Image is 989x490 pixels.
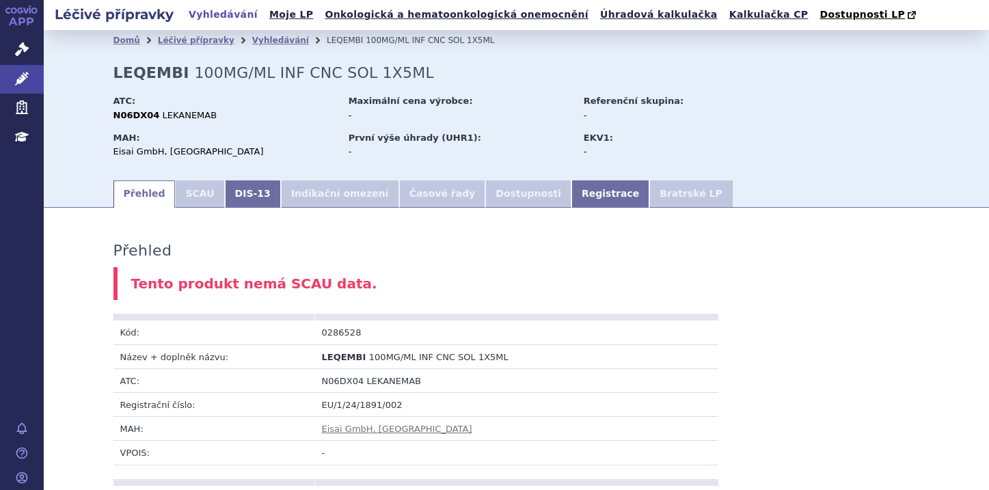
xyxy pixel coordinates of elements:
[225,180,281,208] a: DIS-13
[327,36,363,45] span: LEQEMBI
[185,5,262,24] a: Vyhledávání
[113,36,140,45] a: Domů
[315,393,718,417] td: EU/1/24/1891/002
[815,5,923,25] a: Dostupnosti LP
[252,36,309,45] a: Vyhledávání
[584,146,737,158] div: -
[349,109,571,122] div: -
[349,96,473,106] strong: Maximální cena výrobce:
[113,180,176,208] a: Přehled
[596,5,722,24] a: Úhradová kalkulačka
[315,321,517,344] td: 0286528
[113,321,315,344] td: Kód:
[265,5,317,24] a: Moje LP
[158,36,234,45] a: Léčivé přípravky
[113,110,160,120] strong: N06DX04
[113,393,315,417] td: Registrační číslo:
[584,96,683,106] strong: Referenční skupina:
[322,424,472,434] a: Eisai GmbH, [GEOGRAPHIC_DATA]
[113,96,136,106] strong: ATC:
[113,64,189,81] strong: LEQEMBI
[349,146,571,158] div: -
[321,5,593,24] a: Onkologická a hematoonkologická onemocnění
[369,352,509,362] span: 100MG/ML INF CNC SOL 1X5ML
[163,110,217,120] span: LEKANEMAB
[113,267,920,301] div: Tento produkt nemá SCAU data.
[725,5,813,24] a: Kalkulačka CP
[366,36,494,45] span: 100MG/ML INF CNC SOL 1X5ML
[315,441,718,465] td: -
[366,376,421,386] span: LEKANEMAB
[113,368,315,392] td: ATC:
[819,9,905,20] span: Dostupnosti LP
[113,242,172,260] h3: Přehled
[571,180,649,208] a: Registrace
[113,344,315,368] td: Název + doplněk názvu:
[349,133,481,143] strong: První výše úhrady (UHR1):
[322,376,364,386] span: N06DX04
[44,5,185,24] h2: Léčivé přípravky
[194,64,433,81] span: 100MG/ML INF CNC SOL 1X5ML
[113,417,315,441] td: MAH:
[113,146,336,158] div: Eisai GmbH, [GEOGRAPHIC_DATA]
[322,352,366,362] span: LEQEMBI
[113,133,140,143] strong: MAH:
[584,133,613,143] strong: EKV1:
[113,441,315,465] td: VPOIS:
[584,109,737,122] div: -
